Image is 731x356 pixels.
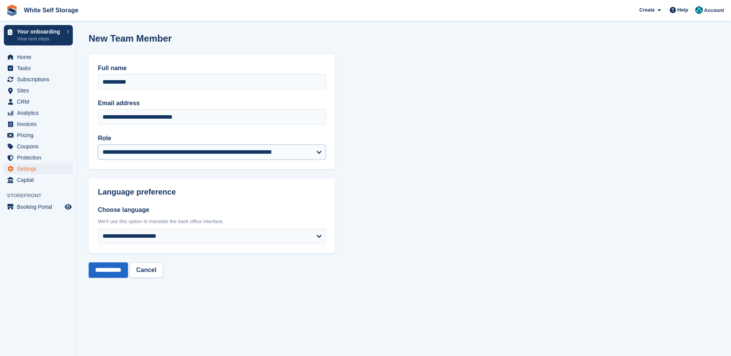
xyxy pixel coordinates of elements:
[4,63,73,74] a: menu
[17,202,63,212] span: Booking Portal
[6,5,18,16] img: stora-icon-8386f47178a22dfd0bd8f6a31ec36ba5ce8667c1dd55bd0f319d3a0aa187defe.svg
[4,74,73,85] a: menu
[21,4,81,17] a: White Self Storage
[17,141,63,152] span: Coupons
[98,218,326,225] div: We'll use this option to translate the back office interface.
[98,205,326,215] label: Choose language
[704,7,724,14] span: Account
[17,52,63,62] span: Home
[4,107,73,118] a: menu
[17,119,63,129] span: Invoices
[17,107,63,118] span: Analytics
[4,85,73,96] a: menu
[677,6,688,14] span: Help
[98,134,326,143] label: Role
[4,25,73,45] a: Your onboarding View next steps
[17,63,63,74] span: Tasks
[17,163,63,174] span: Settings
[129,262,163,278] a: Cancel
[89,33,172,44] h1: New Team Member
[4,175,73,185] a: menu
[17,74,63,85] span: Subscriptions
[4,202,73,212] a: menu
[17,152,63,163] span: Protection
[4,130,73,141] a: menu
[17,29,63,34] p: Your onboarding
[4,152,73,163] a: menu
[639,6,655,14] span: Create
[4,52,73,62] a: menu
[17,35,63,42] p: View next steps
[98,64,326,73] label: Full name
[4,163,73,174] a: menu
[4,141,73,152] a: menu
[4,96,73,107] a: menu
[17,96,63,107] span: CRM
[695,6,703,14] img: Jay White
[17,130,63,141] span: Pricing
[17,175,63,185] span: Capital
[7,192,77,200] span: Storefront
[98,99,326,108] label: Email address
[64,202,73,212] a: Preview store
[17,85,63,96] span: Sites
[4,119,73,129] a: menu
[98,188,326,196] h2: Language preference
